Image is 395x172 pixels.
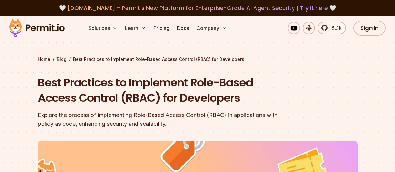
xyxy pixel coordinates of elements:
span: [DOMAIN_NAME] - Permit's New Platform for Enterprise-Grade AI Agent Security | [67,4,328,12]
a: Pricing [151,22,172,34]
a: Sign In [353,21,386,36]
a: Blog [57,56,67,62]
div: / / [38,56,358,62]
span: 5.3k [328,24,342,32]
button: Company [194,22,229,34]
div: Explore the process of implementing Role-Based Access Control (RBAC) in applications with policy ... [38,111,278,128]
a: Docs [175,22,191,34]
img: Permit logo [6,17,67,39]
h1: Best Practices to Implement Role-Based Access Control (RBAC) for Developers [38,75,278,106]
div: 🤍 🤍 [15,4,380,12]
a: Try it here [300,4,328,12]
a: 5.3k [318,22,346,34]
a: Home [38,56,50,62]
button: Learn [122,22,148,34]
button: Solutions [86,22,120,34]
